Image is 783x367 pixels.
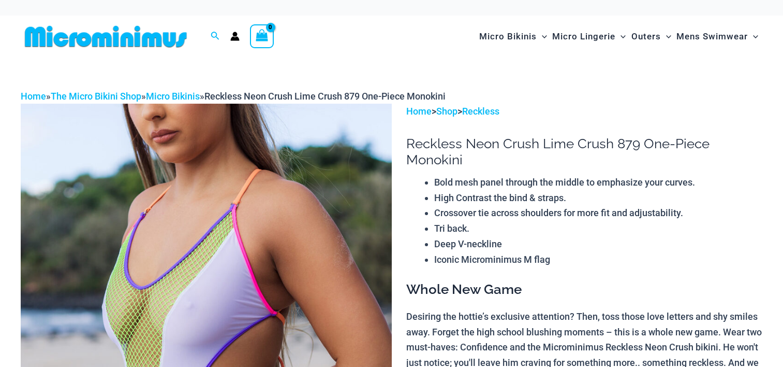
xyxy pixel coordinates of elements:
a: The Micro Bikini Shop [51,91,141,102]
a: Search icon link [211,30,220,43]
a: Shop [436,106,457,117]
a: Mens SwimwearMenu ToggleMenu Toggle [674,21,761,52]
span: Mens Swimwear [676,23,748,50]
li: Crossover tie across shoulders for more fit and adjustability. [434,205,762,221]
li: Deep V-neckline [434,236,762,252]
a: OutersMenu ToggleMenu Toggle [629,21,674,52]
span: Menu Toggle [537,23,547,50]
p: > > [406,104,762,119]
a: Account icon link [230,32,240,41]
a: Home [406,106,432,117]
a: Reckless [462,106,499,117]
a: Micro BikinisMenu ToggleMenu Toggle [477,21,550,52]
h1: Reckless Neon Crush Lime Crush 879 One-Piece Monokini [406,136,762,168]
span: Outers [631,23,661,50]
span: Micro Lingerie [552,23,615,50]
span: Menu Toggle [615,23,626,50]
span: Reckless Neon Crush Lime Crush 879 One-Piece Monokini [204,91,446,102]
li: High Contrast the bind & straps. [434,190,762,206]
span: » » » [21,91,446,102]
a: View Shopping Cart, empty [250,24,274,48]
a: Micro Bikinis [146,91,200,102]
h3: Whole New Game [406,281,762,299]
li: Iconic Microminimus M flag [434,252,762,267]
span: Menu Toggle [748,23,758,50]
img: MM SHOP LOGO FLAT [21,25,191,48]
li: Bold mesh panel through the middle to emphasize your curves. [434,175,762,190]
nav: Site Navigation [475,19,762,54]
a: Micro LingerieMenu ToggleMenu Toggle [550,21,628,52]
a: Home [21,91,46,102]
span: Menu Toggle [661,23,671,50]
li: Tri back. [434,221,762,236]
span: Micro Bikinis [479,23,537,50]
